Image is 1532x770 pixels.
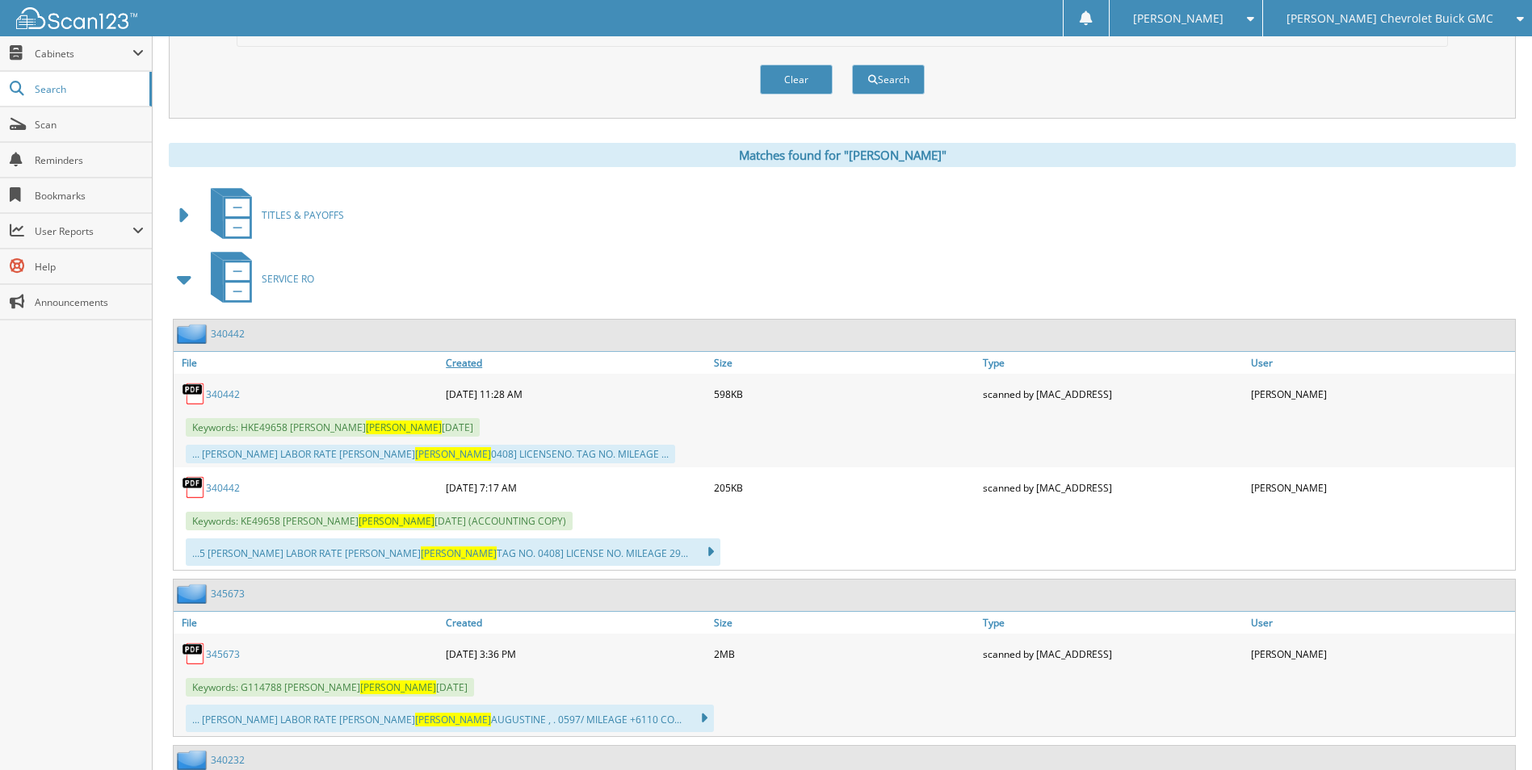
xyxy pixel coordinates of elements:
span: TITLES & PAYOFFS [262,208,344,222]
div: [PERSON_NAME] [1247,638,1515,670]
a: Size [710,612,978,634]
span: Help [35,260,144,274]
span: Scan [35,118,144,132]
div: [PERSON_NAME] [1247,378,1515,410]
a: 340442 [206,481,240,495]
div: [DATE] 3:36 PM [442,638,710,670]
a: User [1247,352,1515,374]
a: 340442 [211,327,245,341]
a: Created [442,612,710,634]
span: Keywords: KE49658 [PERSON_NAME] [DATE] (ACCOUNTING COPY) [186,512,573,530]
div: 205KB [710,471,978,504]
span: Search [35,82,141,96]
div: scanned by [MAC_ADDRESS] [979,378,1247,410]
span: [PERSON_NAME] [360,680,436,694]
div: ... [PERSON_NAME] LABOR RATE [PERSON_NAME] 0408] LICENSENO. TAG NO. MILEAGE ... [186,445,675,463]
iframe: Chat Widget [1451,693,1532,770]
img: PDF.png [182,475,206,500]
a: 340232 [211,753,245,767]
div: [DATE] 11:28 AM [442,378,710,410]
a: File [174,352,442,374]
img: folder2.png [177,584,211,604]
span: [PERSON_NAME] [415,713,491,726]
span: [PERSON_NAME] [1133,14,1224,23]
span: [PERSON_NAME] [359,514,434,528]
a: 345673 [211,587,245,601]
img: scan123-logo-white.svg [16,7,137,29]
div: 2MB [710,638,978,670]
a: 340442 [206,387,240,401]
a: Size [710,352,978,374]
span: [PERSON_NAME] [421,546,497,560]
div: [PERSON_NAME] [1247,471,1515,504]
span: Keywords: G114788 [PERSON_NAME] [DATE] [186,678,474,697]
button: Clear [760,65,833,94]
a: Type [979,612,1247,634]
a: User [1247,612,1515,634]
div: ... [PERSON_NAME] LABOR RATE [PERSON_NAME] AUGUSTINE , . 0597/ MILEAGE +6110 CO... [186,705,714,732]
span: [PERSON_NAME] [366,421,442,434]
span: Cabinets [35,47,132,61]
a: SERVICE RO [201,247,314,311]
img: folder2.png [177,324,211,344]
div: Matches found for "[PERSON_NAME]" [169,143,1516,167]
span: Bookmarks [35,189,144,203]
div: scanned by [MAC_ADDRESS] [979,471,1247,504]
div: 598KB [710,378,978,410]
button: Search [852,65,925,94]
img: PDF.png [182,382,206,406]
a: Type [979,352,1247,374]
div: scanned by [MAC_ADDRESS] [979,638,1247,670]
a: TITLES & PAYOFFS [201,183,344,247]
div: ...5 [PERSON_NAME] LABOR RATE [PERSON_NAME] TAG NO. 0408] LICENSE NO. MILEAGE 29... [186,538,720,566]
a: 345673 [206,647,240,661]
span: SERVICE RO [262,272,314,286]
span: [PERSON_NAME] [415,447,491,461]
a: Created [442,352,710,374]
span: Announcements [35,295,144,309]
a: File [174,612,442,634]
div: [DATE] 7:17 AM [442,471,710,504]
span: [PERSON_NAME] Chevrolet Buick GMC [1286,14,1493,23]
img: folder2.png [177,750,211,770]
span: Reminders [35,153,144,167]
span: Keywords: HKE49658 [PERSON_NAME] [DATE] [186,418,480,437]
span: User Reports [35,224,132,238]
img: PDF.png [182,642,206,666]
